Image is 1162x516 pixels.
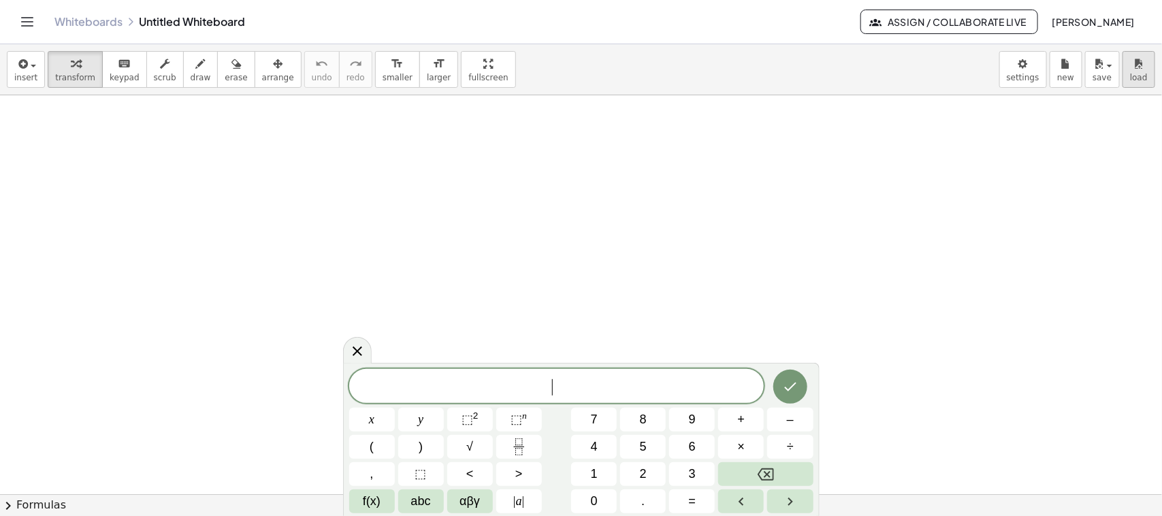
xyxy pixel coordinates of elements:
[110,73,140,82] span: keypad
[571,408,617,432] button: 7
[447,408,493,432] button: Squared
[225,73,247,82] span: erase
[689,410,696,429] span: 9
[16,11,38,33] button: Toggle navigation
[262,73,294,82] span: arrange
[513,492,524,511] span: a
[496,435,542,459] button: Fraction
[1052,16,1135,28] span: [PERSON_NAME]
[146,51,184,88] button: scrub
[7,51,45,88] button: insert
[571,462,617,486] button: 1
[738,410,745,429] span: +
[183,51,219,88] button: draw
[398,489,444,513] button: Alphabet
[1007,73,1039,82] span: settings
[415,465,427,483] span: ⬚
[1085,51,1120,88] button: save
[447,462,493,486] button: Less than
[447,435,493,459] button: Square root
[718,435,764,459] button: Times
[1123,51,1155,88] button: load
[398,435,444,459] button: )
[718,462,813,486] button: Backspace
[391,56,404,72] i: format_size
[669,408,715,432] button: 9
[461,51,515,88] button: fullscreen
[459,492,480,511] span: αβγ
[496,408,542,432] button: Superscript
[718,489,764,513] button: Left arrow
[1057,73,1074,82] span: new
[312,73,332,82] span: undo
[427,73,451,82] span: larger
[154,73,176,82] span: scrub
[255,51,302,88] button: arrange
[496,489,542,513] button: Absolute value
[411,492,431,511] span: abc
[669,489,715,513] button: Equals
[54,15,123,29] a: Whiteboards
[349,408,395,432] button: x
[872,16,1027,28] span: Assign / Collaborate Live
[669,462,715,486] button: 3
[620,408,666,432] button: 8
[496,462,542,486] button: Greater than
[349,489,395,513] button: Functions
[191,73,211,82] span: draw
[217,51,255,88] button: erase
[462,413,473,426] span: ⬚
[55,73,95,82] span: transform
[767,489,813,513] button: Right arrow
[738,438,745,456] span: ×
[620,435,666,459] button: 5
[432,56,445,72] i: format_size
[346,73,365,82] span: redo
[571,435,617,459] button: 4
[466,465,474,483] span: <
[640,438,647,456] span: 5
[787,438,794,456] span: ÷
[773,370,807,404] button: Done
[1050,51,1082,88] button: new
[767,435,813,459] button: Divide
[552,379,560,396] span: ​
[515,465,523,483] span: >
[418,410,423,429] span: y
[513,494,516,508] span: |
[370,465,374,483] span: ,
[363,492,381,511] span: f(x)
[591,465,598,483] span: 1
[473,410,479,421] sup: 2
[767,408,813,432] button: Minus
[349,462,395,486] button: ,
[447,489,493,513] button: Greek alphabet
[591,492,598,511] span: 0
[620,489,666,513] button: .
[522,494,525,508] span: |
[689,492,696,511] span: =
[640,465,647,483] span: 2
[641,492,645,511] span: .
[1093,73,1112,82] span: save
[860,10,1038,34] button: Assign / Collaborate Live
[468,73,508,82] span: fullscreen
[375,51,420,88] button: format_sizesmaller
[304,51,340,88] button: undoundo
[787,410,794,429] span: –
[689,438,696,456] span: 6
[419,438,423,456] span: )
[383,73,413,82] span: smaller
[370,438,374,456] span: (
[466,438,473,456] span: √
[522,410,527,421] sup: n
[398,408,444,432] button: y
[669,435,715,459] button: 6
[102,51,147,88] button: keyboardkeypad
[571,489,617,513] button: 0
[1130,73,1148,82] span: load
[689,465,696,483] span: 3
[118,56,131,72] i: keyboard
[339,51,372,88] button: redoredo
[1041,10,1146,34] button: [PERSON_NAME]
